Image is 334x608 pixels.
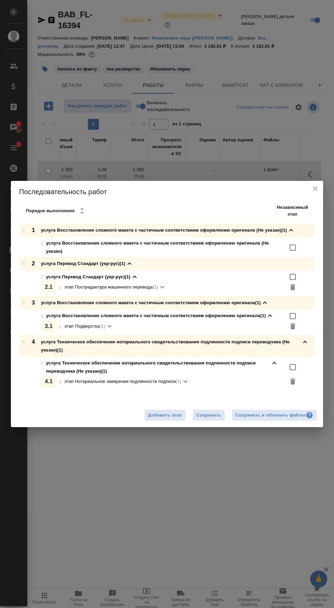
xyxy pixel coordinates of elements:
[41,281,57,293] div: 2 . 1
[232,409,317,421] button: Сохранить и обновить файлы
[29,299,269,307] div: услуга Восстановление сложного макета с частичным соответствием оформлению оригинала (1)
[64,322,100,330] p: этап Подверстка
[193,409,225,421] button: Сохранить
[26,207,75,215] p: Порядок выполнения
[29,338,37,354] p: 4
[46,312,274,320] div: услуга Восстановление сложного макета с частичным соответствием оформлению оригинала (1)
[41,375,57,388] div: 4 . 1
[64,377,189,386] div: (1)
[46,239,278,255] div: услуга Восстановление сложного макета с частичным соответствием оформлению оригинала (Не указан)
[196,411,221,419] span: Сохранить
[144,409,186,421] button: Добавить этап
[236,411,313,419] div: Сохранить и обновить файлы
[76,205,88,217] button: Свернуть все услуги
[29,226,295,234] div: услуга Восстановление сложного макета с частичным соответствием оформлению оригинала (Не указан) (1)
[41,320,57,332] div: 3 . 1
[29,299,37,307] p: 3
[64,322,113,330] div: (1)
[148,411,182,419] span: Добавить этап
[64,283,166,291] div: (1)
[46,273,139,281] div: услуга Перевод Стандарт (укр-рус) (1)
[19,186,315,218] h2: Последовательность работ
[29,338,309,354] div: услуга Техническое обеспечение нотариального свидетельствования подлинности подписи переводчика (...
[29,260,134,268] div: услуга Перевод Стандарт (укр-рус) (1)
[64,283,153,291] p: этап Постредактура машинного перевода
[64,377,176,386] p: этап Нотариальное заверение подлинности подписи
[310,184,320,194] button: close
[277,204,308,218] p: Независимый этап
[46,359,278,375] div: услуга Техническое обеспечение нотариального свидетельствования подлинности подписи переводчика (...
[29,226,37,234] p: 1
[29,260,37,268] p: 2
